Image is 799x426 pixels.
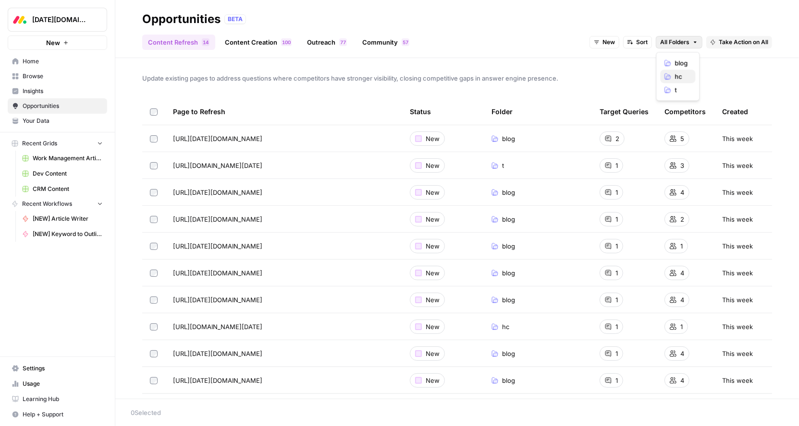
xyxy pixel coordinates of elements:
[722,161,753,170] span: This week
[722,295,753,305] span: This week
[615,268,618,278] span: 1
[22,139,57,148] span: Recent Grids
[615,376,618,385] span: 1
[173,214,262,224] span: [URL][DATE][DOMAIN_NAME]
[402,38,409,46] div: 57
[615,322,618,331] span: 1
[173,349,262,358] span: [URL][DATE][DOMAIN_NAME]
[8,376,107,391] a: Usage
[680,376,684,385] span: 4
[722,241,753,251] span: This week
[502,241,515,251] span: blog
[173,161,262,170] span: [URL][DOMAIN_NAME][DATE]
[615,161,618,170] span: 1
[502,161,504,170] span: t
[502,268,515,278] span: blog
[426,161,440,170] span: New
[722,98,748,125] div: Created
[680,322,683,331] span: 1
[282,38,285,46] span: 1
[173,322,262,331] span: [URL][DOMAIN_NAME][DATE]
[680,295,684,305] span: 4
[615,349,618,358] span: 1
[656,52,700,101] div: All Folders
[8,113,107,129] a: Your Data
[660,38,689,47] span: All Folders
[590,36,619,48] button: New
[8,35,107,50] button: New
[615,188,618,197] span: 1
[680,349,684,358] span: 4
[615,214,618,224] span: 1
[219,35,297,50] a: Content Creation100
[173,188,262,197] span: [URL][DATE][DOMAIN_NAME]
[664,98,706,125] div: Competitors
[502,295,515,305] span: blog
[502,134,515,143] span: blog
[8,69,107,84] a: Browse
[356,35,415,50] a: Community57
[23,72,103,81] span: Browse
[23,102,103,110] span: Opportunities
[18,211,107,226] a: [NEW] Article Writer
[675,58,688,68] span: blog
[426,268,440,278] span: New
[22,200,72,208] span: Recent Workflows
[615,134,619,143] span: 2
[203,38,206,46] span: 1
[636,38,648,47] span: Sort
[426,214,440,224] span: New
[8,98,107,114] a: Opportunities
[281,38,292,46] div: 100
[18,181,107,197] a: CRM Content
[722,376,753,385] span: This week
[406,38,408,46] span: 7
[23,364,103,373] span: Settings
[706,36,772,48] button: Take Action on All
[492,98,513,125] div: Folder
[502,188,515,197] span: blog
[8,197,107,211] button: Recent Workflows
[722,349,753,358] span: This week
[722,188,753,197] span: This week
[343,38,346,46] span: 7
[33,230,103,238] span: [NEW] Keyword to Outline
[23,117,103,125] span: Your Data
[8,391,107,407] a: Learning Hub
[722,214,753,224] span: This week
[426,134,440,143] span: New
[502,349,515,358] span: blog
[426,322,440,331] span: New
[142,12,221,27] div: Opportunities
[173,98,394,125] div: Page to Refresh
[202,38,209,46] div: 14
[675,71,688,81] span: hc
[23,410,103,419] span: Help + Support
[680,241,683,251] span: 1
[18,226,107,242] a: [NEW] Keyword to Outline
[426,295,440,305] span: New
[403,38,406,46] span: 5
[23,379,103,388] span: Usage
[600,98,649,125] div: Target Queries
[426,376,440,385] span: New
[340,38,343,46] span: 7
[8,407,107,422] button: Help + Support
[301,35,353,50] a: Outreach77
[173,134,262,143] span: [URL][DATE][DOMAIN_NAME]
[23,57,103,66] span: Home
[722,322,753,331] span: This week
[722,134,753,143] span: This week
[719,38,768,47] span: Take Action on All
[131,408,784,417] div: 0 Selected
[142,35,215,50] a: Content Refresh14
[656,36,702,48] button: All Folders
[224,14,246,24] div: BETA
[426,188,440,197] span: New
[623,36,652,48] button: Sort
[426,241,440,251] span: New
[615,241,618,251] span: 1
[680,161,684,170] span: 3
[173,295,262,305] span: [URL][DATE][DOMAIN_NAME]
[23,395,103,403] span: Learning Hub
